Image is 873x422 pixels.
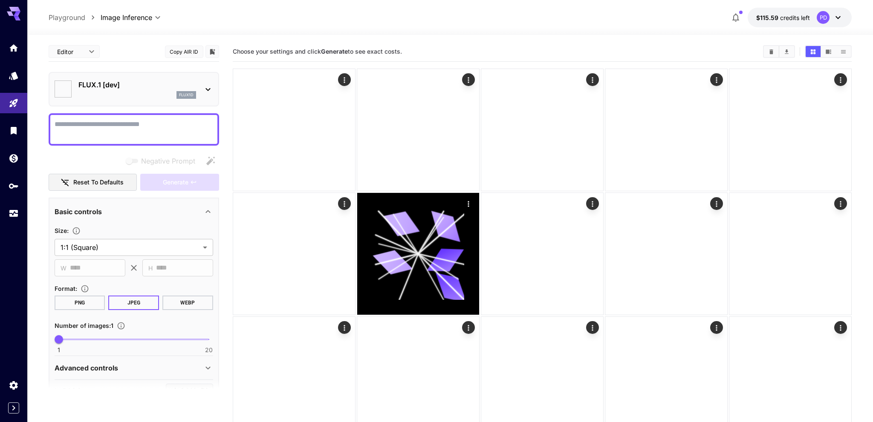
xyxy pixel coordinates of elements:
div: Actions [462,73,475,86]
span: 20 [205,346,213,354]
div: Actions [834,73,847,86]
div: Models [9,70,19,81]
button: Copy AIR ID [165,46,203,58]
button: Specify how many images to generate in a single request. Each image generation will be charged se... [113,322,129,330]
button: WEBP [162,296,213,310]
button: Adjust the dimensions of the generated image by specifying its width and height in pixels, or sel... [69,227,84,235]
div: Show images in grid viewShow images in video viewShow images in list view [805,45,852,58]
p: Basic controls [55,207,102,217]
div: Advanced controls [55,358,213,378]
button: JPEG [108,296,159,310]
span: Format : [55,285,77,292]
div: Actions [710,197,723,210]
div: Actions [338,321,351,334]
div: Actions [462,197,475,210]
span: Number of images : 1 [55,322,113,329]
span: Negative Prompt [141,156,195,166]
div: Usage [9,208,19,219]
b: Generate [321,48,348,55]
div: API Keys [9,181,19,191]
span: 1:1 (Square) [61,242,199,253]
nav: breadcrumb [49,12,101,23]
button: Show images in grid view [806,46,821,57]
button: Clear Images [764,46,779,57]
div: Actions [462,321,475,334]
div: Settings [9,380,19,390]
button: PNG [55,296,105,310]
div: Basic controls [55,201,213,222]
span: 1 [58,346,60,354]
div: Wallet [9,153,19,164]
div: Actions [338,197,351,210]
p: FLUX.1 [dev] [78,80,196,90]
button: Add to library [208,46,216,57]
div: PD [817,11,830,24]
div: Actions [834,321,847,334]
span: W [61,263,66,273]
span: Editor [57,47,84,56]
span: Image Inference [101,12,152,23]
div: Actions [710,321,723,334]
span: Size : [55,227,69,234]
span: Choose your settings and click to see exact costs. [233,48,402,55]
span: Negative prompts are not compatible with the selected model. [124,155,202,166]
div: Home [9,43,19,53]
div: Actions [586,73,599,86]
div: Actions [710,73,723,86]
div: Library [9,125,19,136]
div: Playground [9,98,19,109]
span: credits left [780,14,810,21]
div: Actions [586,321,599,334]
button: Show images in video view [821,46,836,57]
p: flux1d [179,92,194,98]
div: Actions [586,197,599,210]
span: $115.59 [756,14,780,21]
button: Download All [779,46,794,57]
button: Choose the file format for the output image. [77,284,93,293]
button: Expand sidebar [8,402,19,413]
div: FLUX.1 [dev]flux1d [55,76,213,102]
div: Actions [834,197,847,210]
div: Actions [338,73,351,86]
a: Playground [49,12,85,23]
div: $115.59413 [756,13,810,22]
span: H [148,263,153,273]
p: Advanced controls [55,363,118,373]
button: Show images in list view [836,46,851,57]
button: $115.59413PD [748,8,852,27]
div: Clear ImagesDownload All [763,45,795,58]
